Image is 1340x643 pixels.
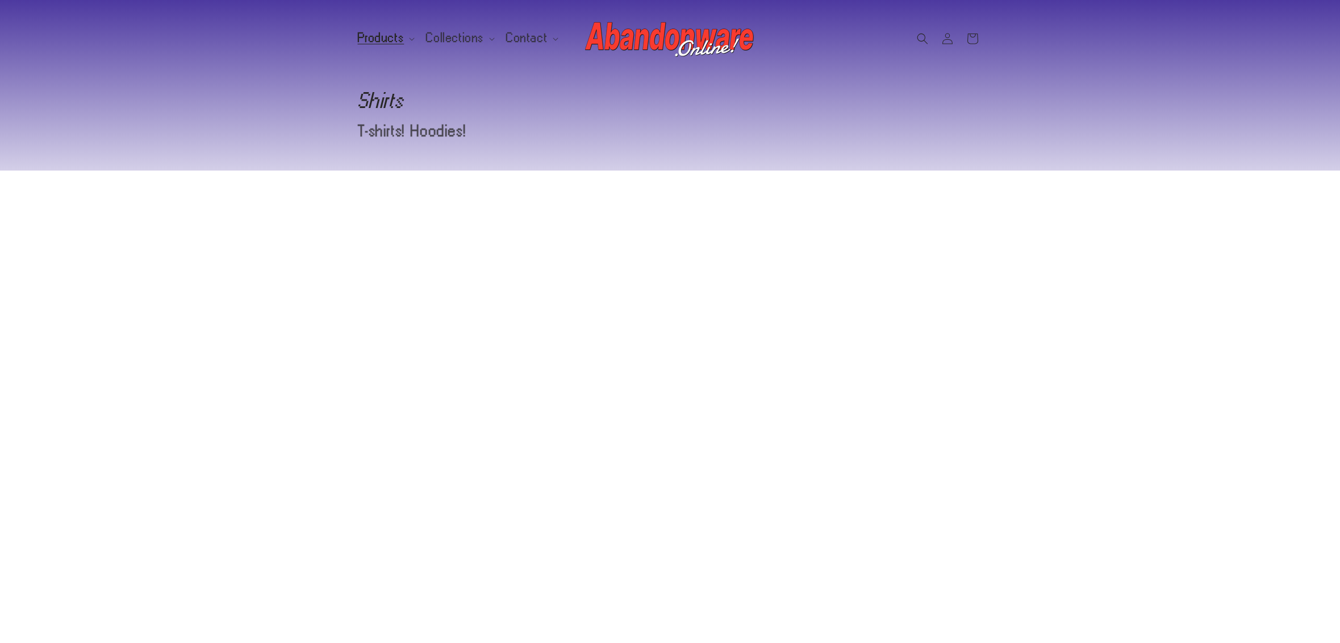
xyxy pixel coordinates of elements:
summary: Contact [499,26,563,50]
h1: Shirts [358,91,983,109]
span: Contact [506,33,548,43]
img: Abandonware [585,16,755,61]
summary: Collections [419,26,499,50]
span: Products [358,33,404,43]
summary: Search [910,26,935,51]
summary: Products [351,26,420,50]
span: Collections [426,33,484,43]
p: T-shirts! Hoodies! [358,123,774,139]
a: Abandonware [581,11,759,65]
